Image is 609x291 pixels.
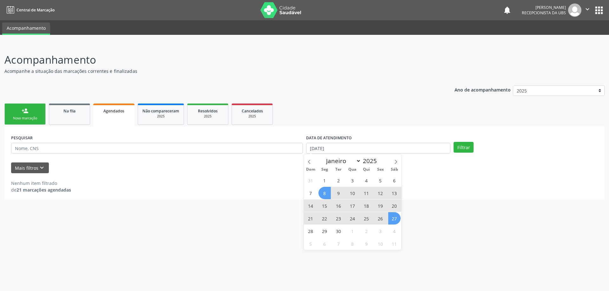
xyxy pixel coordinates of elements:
div: person_add [22,107,29,114]
div: [PERSON_NAME] [522,5,566,10]
span: Outubro 6, 2025 [318,237,331,250]
span: Setembro 4, 2025 [360,174,373,187]
button: notifications [503,6,512,15]
label: DATA DE ATENDIMENTO [306,133,352,143]
i:  [584,6,591,13]
span: Setembro 18, 2025 [360,199,373,212]
i: keyboard_arrow_down [38,164,45,171]
div: Nova marcação [9,116,41,121]
button: Filtrar [454,142,474,153]
button: Mais filtroskeyboard_arrow_down [11,162,49,174]
span: Setembro 22, 2025 [318,212,331,225]
span: Sex [373,168,387,172]
span: Setembro 15, 2025 [318,199,331,212]
span: Setembro 21, 2025 [304,212,317,225]
span: Setembro 12, 2025 [374,187,387,199]
span: Outubro 5, 2025 [304,237,317,250]
label: PESQUISAR [11,133,33,143]
span: Outubro 10, 2025 [374,237,387,250]
span: Agendados [103,108,124,114]
span: Setembro 25, 2025 [360,212,373,225]
span: Sáb [387,168,401,172]
span: Outubro 8, 2025 [346,237,359,250]
span: Setembro 20, 2025 [388,199,401,212]
a: Central de Marcação [4,5,55,15]
p: Acompanhamento [4,52,424,68]
span: Resolvidos [198,108,218,114]
span: Outubro 4, 2025 [388,225,401,237]
span: Setembro 5, 2025 [374,174,387,187]
div: 2025 [192,114,224,119]
div: 2025 [236,114,268,119]
a: Acompanhamento [2,22,50,35]
span: Setembro 13, 2025 [388,187,401,199]
span: Setembro 29, 2025 [318,225,331,237]
span: Setembro 27, 2025 [388,212,401,225]
input: Year [361,157,382,165]
button: apps [593,5,605,16]
strong: 21 marcações agendadas [16,187,71,193]
span: Setembro 26, 2025 [374,212,387,225]
span: Setembro 3, 2025 [346,174,359,187]
span: Outubro 2, 2025 [360,225,373,237]
span: Não compareceram [142,108,179,114]
button:  [581,3,593,17]
span: Outubro 11, 2025 [388,237,401,250]
div: 2025 [142,114,179,119]
span: Setembro 2, 2025 [332,174,345,187]
span: Outubro 3, 2025 [374,225,387,237]
span: Setembro 9, 2025 [332,187,345,199]
span: Setembro 14, 2025 [304,199,317,212]
span: Setembro 16, 2025 [332,199,345,212]
span: Qua [345,168,359,172]
span: Outubro 9, 2025 [360,237,373,250]
span: Outubro 1, 2025 [346,225,359,237]
span: Seg [318,168,331,172]
span: Na fila [63,108,75,114]
span: Setembro 19, 2025 [374,199,387,212]
span: Setembro 7, 2025 [304,187,317,199]
span: Outubro 7, 2025 [332,237,345,250]
span: Recepcionista da UBS [522,10,566,16]
span: Setembro 30, 2025 [332,225,345,237]
span: Setembro 10, 2025 [346,187,359,199]
p: Ano de acompanhamento [455,85,511,93]
p: Acompanhe a situação das marcações correntes e finalizadas [4,68,424,74]
img: img [568,3,581,17]
div: de [11,187,71,193]
span: Setembro 8, 2025 [318,187,331,199]
span: Cancelados [242,108,263,114]
span: Setembro 28, 2025 [304,225,317,237]
select: Month [323,156,361,165]
input: Selecione um intervalo [306,143,450,154]
span: Setembro 23, 2025 [332,212,345,225]
span: Qui [359,168,373,172]
div: Nenhum item filtrado [11,180,71,187]
span: Agosto 31, 2025 [304,174,317,187]
span: Setembro 1, 2025 [318,174,331,187]
span: Setembro 6, 2025 [388,174,401,187]
input: Nome, CNS [11,143,303,154]
span: Dom [304,168,318,172]
span: Ter [331,168,345,172]
span: Central de Marcação [16,7,55,13]
span: Setembro 24, 2025 [346,212,359,225]
span: Setembro 17, 2025 [346,199,359,212]
span: Setembro 11, 2025 [360,187,373,199]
